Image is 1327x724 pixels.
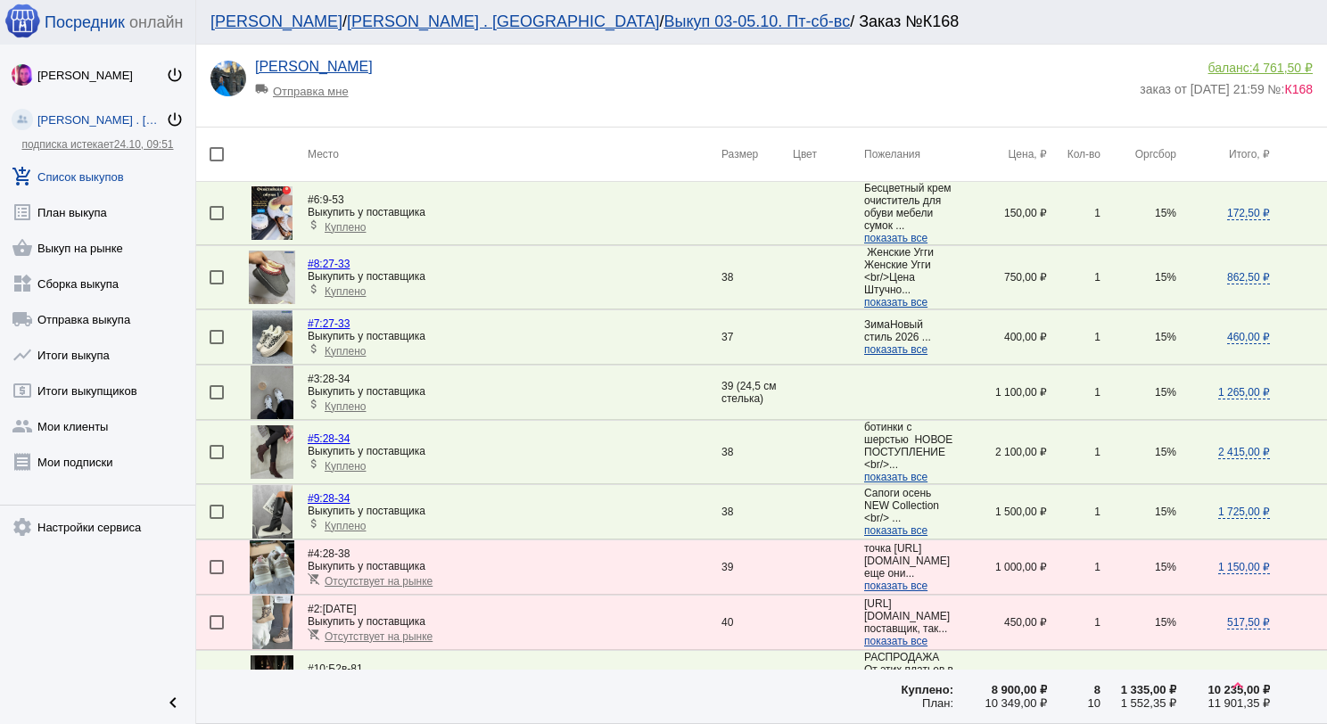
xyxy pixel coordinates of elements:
div: Выкупить у поставщика [308,560,721,572]
td: черный [793,651,864,714]
div: Выкупить у поставщика [308,270,721,283]
span: [DATE] [308,603,356,615]
mat-icon: attach_money [308,218,320,231]
div: 1 [1047,561,1100,573]
div: [PERSON_NAME] . [GEOGRAPHIC_DATA] [37,113,166,127]
span: К168 [1284,82,1313,96]
th: Место [308,128,721,182]
div: 1 552,35 ₽ [1100,696,1176,710]
div: Выкупить у поставщика [308,505,721,517]
a: подписка истекает24.10, 09:51 [21,138,173,151]
span: Куплено [325,460,366,473]
app-description-cutted: ️ Женские Угги ️ ️ Женские Угги ️<br/>️Цена Штучно... [864,246,953,309]
mat-icon: keyboard_arrow_up [1227,675,1249,696]
mat-icon: local_shipping [12,309,33,330]
span: #4: [308,547,323,560]
div: Выкупить у поставщика [308,206,721,218]
span: показать все [864,635,927,647]
div: 1 335,00 ₽ [1100,683,1176,696]
app-description-cutted: РАСПРОДАЖА От этих платьев в восторге все! Платья... [864,651,953,713]
div: Выкупить у поставщика [308,385,721,398]
span: Куплено [325,520,366,532]
div: 2 100,00 ₽ [953,446,1047,458]
div: 1 [1047,616,1100,629]
mat-icon: group [12,415,33,437]
app-description-cutted: ️Зима️Новый стиль 2026 ... [864,318,953,356]
span: онлайн [129,13,183,32]
div: / / / Заказ №К168 [210,12,1295,31]
th: Кол-во [1047,128,1100,182]
th: Цвет [793,128,864,182]
span: 862,50 ₽ [1227,271,1270,284]
mat-icon: show_chart [12,344,33,366]
div: 1 [1047,506,1100,518]
span: 4 761,50 ₽ [1253,61,1313,75]
div: 39 (24,5 см стелька) [721,380,793,405]
div: 750,00 ₽ [953,271,1047,284]
span: показать все [864,524,927,537]
div: 37 [721,331,793,343]
span: показать все [864,580,927,592]
span: 172,50 ₽ [1227,207,1270,220]
img: 73xLq58P2BOqs-qIllg3xXCtabieAB0OMVER0XTxHpc0AjG-Rb2SSuXsq4It7hEfqgBcQNho.jpg [12,64,33,86]
div: 400,00 ₽ [953,331,1047,343]
mat-icon: widgets [12,273,33,294]
span: 15% [1155,561,1176,573]
img: RF7gxK.jpg [252,596,293,649]
span: 28-38 [308,547,350,560]
span: 15% [1155,207,1176,219]
div: 1 000,00 ₽ [953,561,1047,573]
div: 39 [721,561,793,573]
div: 150,00 ₽ [953,207,1047,219]
mat-icon: list_alt [12,202,33,223]
div: 1 500,00 ₽ [953,506,1047,518]
span: 15% [1155,616,1176,629]
div: 8 [1047,683,1100,696]
span: Куплено [325,345,366,358]
span: 1 265,00 ₽ [1218,386,1270,399]
mat-icon: attach_money [308,517,320,530]
span: Отсутствует на рынке [325,575,433,588]
mat-icon: add_shopping_cart [12,166,33,187]
span: 15% [1155,446,1176,458]
img: community_200.png [12,109,33,130]
span: 15% [1155,331,1176,343]
span: Б2в-81 [308,662,363,675]
div: Выкупить у поставщика [308,615,721,628]
div: 450,00 ₽ [953,616,1047,629]
span: #9: [308,492,323,505]
mat-icon: settings [12,516,33,538]
span: Куплено [325,400,366,413]
div: 1 [1047,271,1100,284]
span: показать все [864,232,927,244]
th: Пожелания [864,128,953,182]
th: Итого, ₽ [1176,128,1270,182]
app-description-cutted: Бесцветный крем очиститель для обуви мебели сумок ... [864,182,953,244]
div: 1 [1047,446,1100,458]
app-description-cutted: Сапоги осень ️ NEW Collection ️️<br/>️️ ... [864,487,953,537]
div: заказ от [DATE] 21:59 №: [1140,75,1313,96]
span: 2 415,00 ₽ [1218,446,1270,459]
span: 517,50 ₽ [1227,616,1270,629]
img: -USFP4PfMVSkn3TXcAFGV1B996qsPlIGoTBtrHlXjpvTqNXAjDASuf3rwdbt3pKFnKKIf8L1Fgag7SBAM5YmR8Ar.jpg [251,425,294,479]
mat-icon: power_settings_new [166,66,184,84]
img: B3oGlwXmQHIpsVmXQkSGi8lbwEx_dekUUN9QGjAc75dJTR7DJg9bKfFiQkzCqTt8f0I-7y38AMIPaMovpW7pECKy.jpg [252,485,293,539]
span: 1 150,00 ₽ [1218,561,1270,574]
span: Отсутствует на рынке [325,630,433,643]
app-description-cutted: точка [URL][DOMAIN_NAME] еще они... [864,542,953,592]
mat-icon: remove_shopping_cart [308,572,320,585]
div: Куплено: [864,683,953,696]
a: #7:27-33 [308,317,350,330]
mat-icon: local_atm [12,380,33,401]
img: keJJS5OaAxxD-Hq-csOUmRNC8idFx6cvmpq5RGBQkvoZVL12gMrW57qMB1R-WX2xVMI4gz2veXRY1FOrTxdKghb_.jpg [252,310,293,364]
img: e7Q4ck.jpg [251,655,293,709]
div: 38 [721,446,793,458]
mat-icon: receipt [12,451,33,473]
div: 8 900,00 ₽ [953,683,1047,696]
span: #10: [308,662,328,675]
span: показать все [864,471,927,483]
div: 38 [721,506,793,518]
mat-icon: chevron_left [162,692,184,713]
div: 1 100,00 ₽ [953,386,1047,399]
span: #3: [308,373,323,385]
